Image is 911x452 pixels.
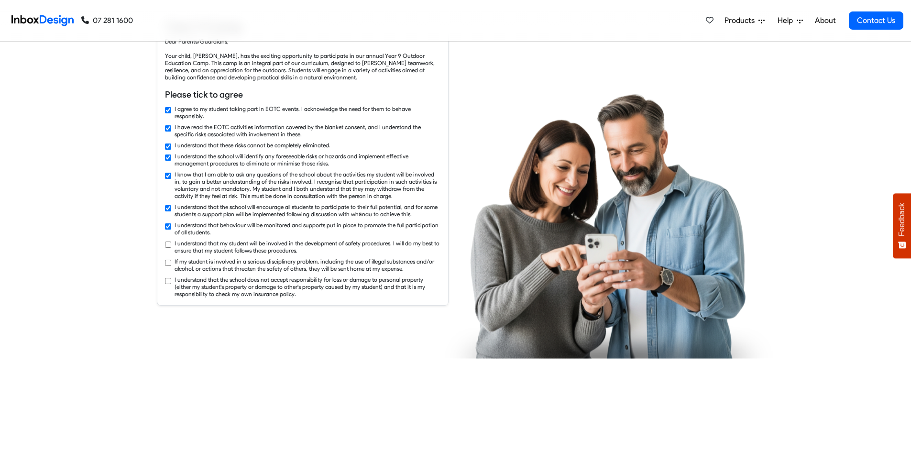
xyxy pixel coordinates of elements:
[175,258,440,272] label: If my student is involved in a serious disciplinary problem, including the use of illegal substan...
[175,276,440,298] label: I understand that the school does not accept responsibility for loss or damage to personal proper...
[175,203,440,218] label: I understand that the school will encourage all students to participate to their full potential, ...
[724,15,758,26] span: Products
[175,123,440,138] label: I have read the EOTC activities information covered by the blanket consent, and I understand the ...
[778,15,797,26] span: Help
[898,203,906,236] span: Feedback
[444,93,772,358] img: parents_using_phone.png
[893,193,911,258] button: Feedback - Show survey
[175,240,440,254] label: I understand that my student will be involved in the development of safety procedures. I will do ...
[175,142,330,149] label: I understand that these risks cannot be completely eliminated.
[774,11,807,30] a: Help
[175,153,440,167] label: I understand the school will identify any foreseeable risks or hazards and implement effective ma...
[175,105,440,120] label: I agree to my student taking part in EOTC events. I acknowledge the need for them to behave respo...
[165,38,440,81] div: Dear Parents/Guardians, Your child, [PERSON_NAME], has the exciting opportunity to participate in...
[849,11,903,30] a: Contact Us
[721,11,768,30] a: Products
[81,15,133,26] a: 07 281 1600
[165,88,440,101] h6: Please tick to agree
[175,221,440,236] label: I understand that behaviour will be monitored and supports put in place to promote the full parti...
[812,11,838,30] a: About
[175,171,440,199] label: I know that I am able to ask any questions of the school about the activities my student will be ...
